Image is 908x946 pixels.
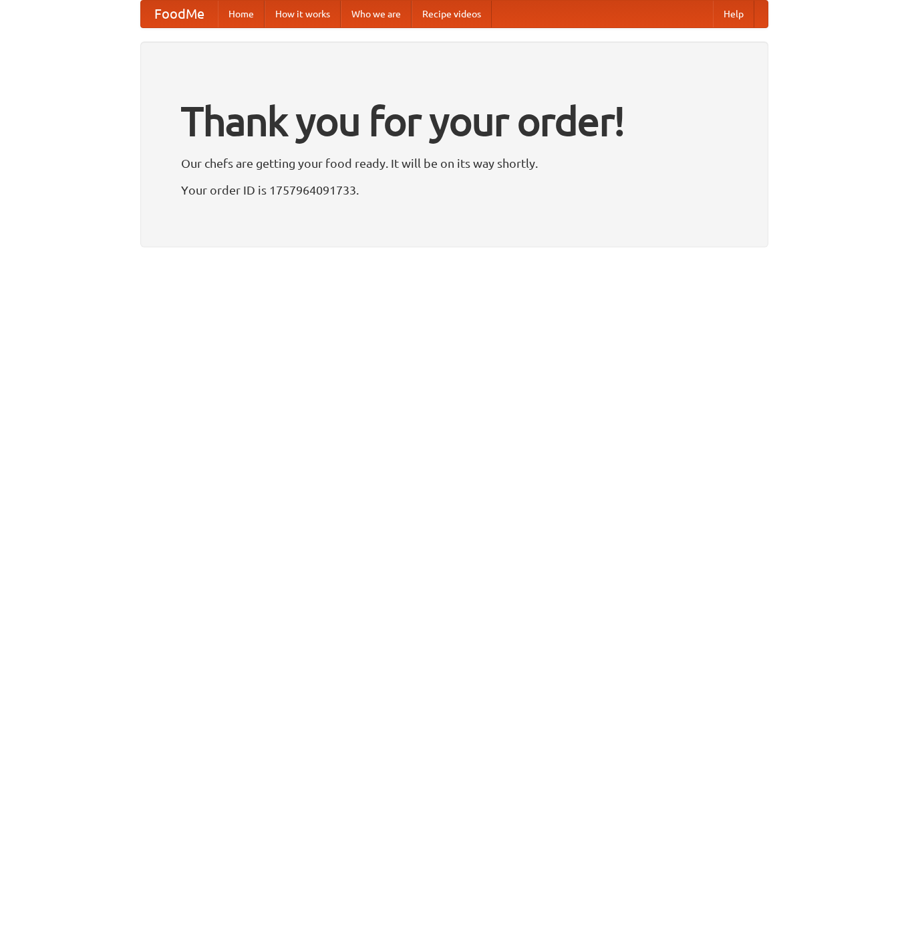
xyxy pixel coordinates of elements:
a: How it works [265,1,341,27]
p: Your order ID is 1757964091733. [181,180,728,200]
a: Home [218,1,265,27]
a: Recipe videos [412,1,492,27]
a: Who we are [341,1,412,27]
h1: Thank you for your order! [181,89,728,153]
a: Help [713,1,754,27]
p: Our chefs are getting your food ready. It will be on its way shortly. [181,153,728,173]
a: FoodMe [141,1,218,27]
